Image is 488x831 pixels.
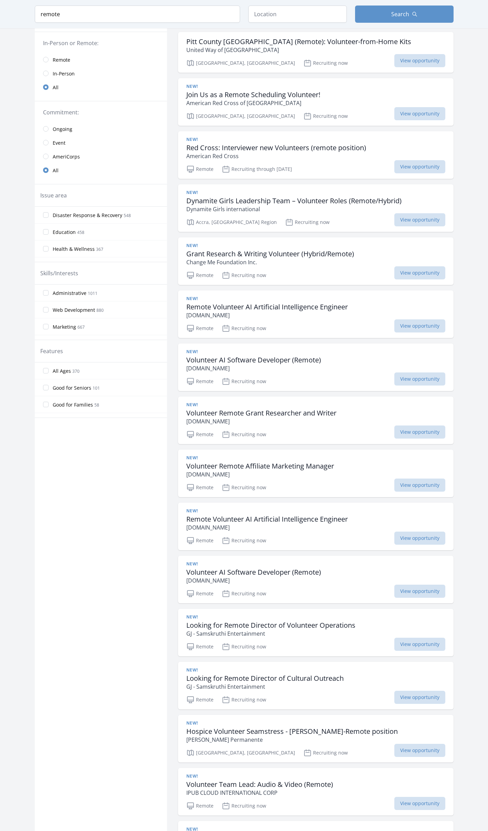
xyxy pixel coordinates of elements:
[394,797,445,810] span: View opportunity
[186,324,214,332] p: Remote
[186,802,214,810] p: Remote
[43,385,49,390] input: Good for Seniors 101
[178,78,454,126] a: New! Join Us as a Remote Scheduling Volunteer! American Red Cross of [GEOGRAPHIC_DATA] [GEOGRAPHI...
[43,368,49,373] input: All Ages 370
[43,307,49,312] input: Web Development 880
[248,6,347,23] input: Location
[394,425,445,439] span: View opportunity
[178,184,454,232] a: New! Dynamite Girls Leadership Team – Volunteer Roles (Remote/Hybrid) Dynamite Girls internationa...
[53,57,70,63] span: Remote
[77,324,85,330] span: 667
[53,126,72,133] span: Ongoing
[186,674,344,683] h3: Looking for Remote Director of Cultural Outreach
[186,576,321,585] p: [DOMAIN_NAME]
[222,696,266,704] p: Recruiting now
[186,720,198,726] span: New!
[53,70,75,77] span: In-Person
[186,349,198,355] span: New!
[178,662,454,709] a: New! Looking for Remote Director of Cultural Outreach GJ - Samskruthi Entertainment Remote Recrui...
[186,190,198,195] span: New!
[178,503,454,550] a: New! Remote Volunteer AI Artificial Intelligence Engineer [DOMAIN_NAME] Remote Recruiting now Vie...
[186,462,334,470] h3: Volunteer Remote Affiliate Marketing Manager
[186,38,411,46] h3: Pitt County [GEOGRAPHIC_DATA] (Remote): Volunteer-from-Home Kits
[186,417,336,425] p: [DOMAIN_NAME]
[186,736,398,744] p: [PERSON_NAME] Permanente
[186,218,277,226] p: Accra, [GEOGRAPHIC_DATA] Region
[186,356,321,364] h3: Volunteer AI Software Developer (Remote)
[178,131,454,179] a: New! Red Cross: Interviewer new Volunteers (remote position) American Red Cross Remote Recruiting...
[53,401,93,408] span: Good for Families
[222,271,266,279] p: Recruiting now
[222,483,266,492] p: Recruiting now
[43,229,49,235] input: Education 458
[394,54,445,67] span: View opportunity
[186,311,348,319] p: [DOMAIN_NAME]
[35,80,167,94] a: All
[178,290,454,338] a: New! Remote Volunteer AI Artificial Intelligence Engineer [DOMAIN_NAME] Remote Recruiting now Vie...
[40,191,67,199] legend: Issue area
[303,59,348,67] p: Recruiting now
[186,99,320,107] p: American Red Cross of [GEOGRAPHIC_DATA]
[186,696,214,704] p: Remote
[40,269,78,277] legend: Skills/Interests
[43,290,49,296] input: Administrative 1011
[186,409,336,417] h3: Volunteer Remote Grant Researcher and Writer
[186,621,355,629] h3: Looking for Remote Director of Volunteer Operations
[394,372,445,386] span: View opportunity
[186,112,295,120] p: [GEOGRAPHIC_DATA], [GEOGRAPHIC_DATA]
[303,112,348,120] p: Recruiting now
[186,523,348,532] p: [DOMAIN_NAME]
[178,450,454,497] a: New! Volunteer Remote Affiliate Marketing Manager [DOMAIN_NAME] Remote Recruiting now View opport...
[186,258,354,266] p: Change Me Foundation Inc.
[77,229,84,235] span: 458
[222,324,266,332] p: Recruiting now
[43,212,49,218] input: Disaster Response & Recovery 548
[394,266,445,279] span: View opportunity
[53,324,76,330] span: Marketing
[186,364,321,372] p: [DOMAIN_NAME]
[178,715,454,762] a: New! Hospice Volunteer Seamstress - [PERSON_NAME]-Remote position [PERSON_NAME] Permanente [GEOGR...
[186,515,348,523] h3: Remote Volunteer AI Artificial Intelligence Engineer
[222,536,266,545] p: Recruiting now
[53,153,80,160] span: AmeriCorps
[394,585,445,598] span: View opportunity
[35,53,167,66] a: Remote
[186,589,214,598] p: Remote
[186,91,320,99] h3: Join Us as a Remote Scheduling Volunteer!
[53,246,95,253] span: Health & Wellness
[394,479,445,492] span: View opportunity
[186,84,198,89] span: New!
[186,303,348,311] h3: Remote Volunteer AI Artificial Intelligence Engineer
[186,508,198,514] span: New!
[186,205,402,213] p: Dynamite Girls international
[53,84,59,91] span: All
[178,237,454,285] a: New! Grant Research & Writing Volunteer (Hybrid/Remote) Change Me Foundation Inc. Remote Recruiti...
[178,556,454,603] a: New! Volunteer AI Software Developer (Remote) [DOMAIN_NAME] Remote Recruiting now View opportunity
[222,165,292,173] p: Recruiting through [DATE]
[88,290,97,296] span: 1011
[394,319,445,332] span: View opportunity
[124,213,131,218] span: 548
[186,197,402,205] h3: Dynamite Girls Leadership Team – Volunteer Roles (Remote/Hybrid)
[96,246,103,252] span: 367
[186,470,334,479] p: [DOMAIN_NAME]
[178,397,454,444] a: New! Volunteer Remote Grant Researcher and Writer [DOMAIN_NAME] Remote Recruiting now View opport...
[178,32,454,73] a: Pitt County [GEOGRAPHIC_DATA] (Remote): Volunteer-from-Home Kits United Way of [GEOGRAPHIC_DATA] ...
[35,163,167,177] a: All
[43,39,159,47] legend: In-Person or Remote:
[186,629,355,638] p: GJ - Samskruthi Entertainment
[53,368,71,375] span: All Ages
[43,108,159,116] legend: Commitment:
[53,384,91,391] span: Good for Seniors
[186,561,198,567] span: New!
[186,789,333,797] p: IPUB CLOUD INTERNATIONAL CORP
[391,10,409,18] span: Search
[222,802,266,810] p: Recruiting now
[186,683,344,691] p: GJ - Samskruthi Entertainment
[93,385,100,391] span: 101
[394,532,445,545] span: View opportunity
[186,250,354,258] h3: Grant Research & Writing Volunteer (Hybrid/Remote)
[178,768,454,815] a: New! Volunteer Team Lead: Audio & Video (Remote) IPUB CLOUD INTERNATIONAL CORP Remote Recruiting ...
[53,212,122,219] span: Disaster Response & Recovery
[186,59,295,67] p: [GEOGRAPHIC_DATA], [GEOGRAPHIC_DATA]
